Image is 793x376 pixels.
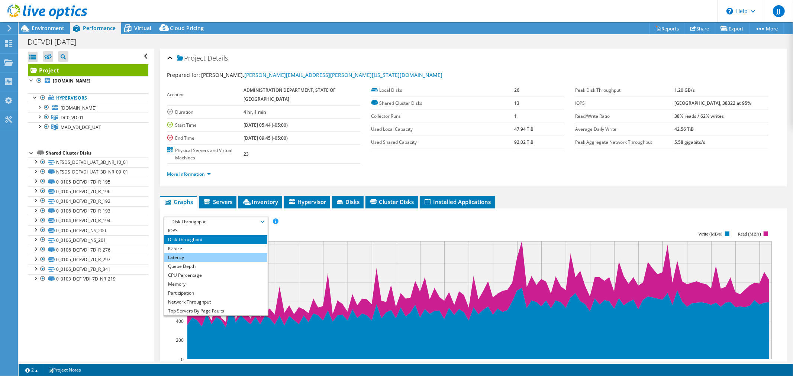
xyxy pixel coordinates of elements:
[773,5,785,17] span: JJ
[61,114,84,121] span: DC0_VDI01
[28,226,148,235] a: 0_0105_DCFVDI_NS_200
[203,198,233,205] span: Servers
[202,71,443,78] span: [PERSON_NAME],
[53,78,90,84] b: [DOMAIN_NAME]
[28,206,148,216] a: 0_0106_DCFVDI_7D_R_193
[715,23,750,34] a: Export
[242,198,278,205] span: Inventory
[245,71,443,78] a: [PERSON_NAME][EMAIL_ADDRESS][PERSON_NAME][US_STATE][DOMAIN_NAME]
[167,147,244,162] label: Physical Servers and Virtual Machines
[167,121,244,129] label: Start Time
[576,139,674,146] label: Peak Aggregate Network Throughput
[514,139,533,145] b: 92.02 TiB
[167,108,244,116] label: Duration
[164,244,267,253] li: IO Size
[134,25,151,32] span: Virtual
[20,365,43,375] a: 2
[164,307,267,315] li: Top Servers By Page Faults
[61,124,101,130] span: MAD_VDI_DCF_UAT
[61,105,97,111] span: [DOMAIN_NAME]
[738,231,761,237] text: Read (MB/s)
[167,171,211,177] a: More Information
[336,198,360,205] span: Disks
[177,55,206,62] span: Project
[164,280,267,289] li: Memory
[28,76,148,86] a: [DOMAIN_NAME]
[514,87,519,93] b: 26
[170,25,204,32] span: Cloud Pricing
[83,25,116,32] span: Performance
[164,253,267,262] li: Latency
[514,113,517,119] b: 1
[167,134,244,142] label: End Time
[576,100,674,107] label: IOPS
[514,126,533,132] b: 47.94 TiB
[674,87,695,93] b: 1.20 GB/s
[28,103,148,113] a: [DOMAIN_NAME]
[28,177,148,187] a: 0_0105_DCFVDI_7D_R_195
[28,196,148,206] a: 0_0104_DCFVDI_7D_R_192
[749,23,784,34] a: More
[32,25,64,32] span: Environment
[181,356,184,363] text: 0
[514,100,519,106] b: 13
[244,87,335,102] b: ADMINISTRATION DEPARTMENT, STATE OF [GEOGRAPHIC_DATA]
[244,135,288,141] b: [DATE] 09:45 (-05:00)
[576,87,674,94] label: Peak Disk Throughput
[244,151,249,157] b: 23
[164,298,267,307] li: Network Throughput
[371,113,514,120] label: Collector Runs
[244,122,288,128] b: [DATE] 05:44 (-05:00)
[28,255,148,265] a: 0_0105_DCFVDI_7D_R_297
[244,109,266,115] b: 4 hr, 1 min
[28,187,148,196] a: 0_0105_DCFVDI_7D_R_196
[288,198,326,205] span: Hypervisor
[28,265,148,274] a: 0_0106_DCFVDI_7D_R_341
[674,100,751,106] b: [GEOGRAPHIC_DATA], 38322 at 95%
[649,23,685,34] a: Reports
[164,271,267,280] li: CPU Percentage
[576,126,674,133] label: Average Daily Write
[167,91,244,98] label: Account
[208,54,228,62] span: Details
[674,113,724,119] b: 38% reads / 62% writes
[167,71,200,78] label: Prepared for:
[28,245,148,255] a: 0_0106_DCFVDI_7D_R_276
[674,139,705,145] b: 5.58 gigabits/s
[576,113,674,120] label: Read/Write Ratio
[371,100,514,107] label: Shared Cluster Disks
[176,337,184,343] text: 200
[28,235,148,245] a: 0_0106_DCFVDI_NS_201
[28,216,148,226] a: 0_0104_DCFVDI_7D_R_194
[698,231,722,237] text: Write (MB/s)
[28,167,148,177] a: NFSDS_DCFVDI_UAT_3D_NR_09_01
[371,87,514,94] label: Local Disks
[28,158,148,167] a: NFSDS_DCFVDI_UAT_3D_NR_10_01
[24,38,88,46] h1: DCFVDI [DATE]
[726,8,733,14] svg: \n
[176,318,184,324] text: 400
[674,126,694,132] b: 42.56 TiB
[164,198,193,205] span: Graphs
[164,289,267,298] li: Participation
[43,365,86,375] a: Project Notes
[685,23,715,34] a: Share
[371,139,514,146] label: Used Shared Capacity
[28,122,148,132] a: MAD_VDI_DCF_UAT
[28,113,148,122] a: DC0_VDI01
[28,93,148,103] a: Hypervisors
[164,235,267,244] li: Disk Throughput
[168,217,264,226] span: Disk Throughput
[371,126,514,133] label: Used Local Capacity
[369,198,414,205] span: Cluster Disks
[423,198,491,205] span: Installed Applications
[164,226,267,235] li: IOPS
[164,262,267,271] li: Queue Depth
[28,64,148,76] a: Project
[46,149,148,158] div: Shared Cluster Disks
[28,274,148,284] a: 0_0103_DCF_VDI_7D_NR_219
